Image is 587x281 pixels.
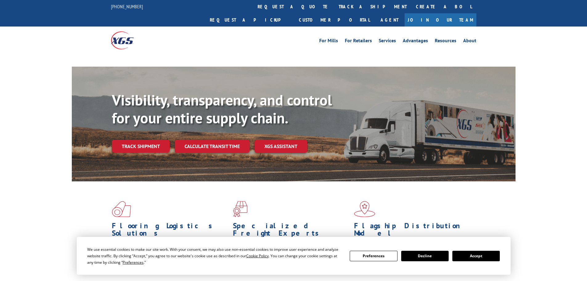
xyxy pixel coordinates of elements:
[112,140,170,153] a: Track shipment
[345,38,372,45] a: For Retailers
[77,237,511,275] div: Cookie Consent Prompt
[205,13,294,27] a: Request a pickup
[463,38,476,45] a: About
[123,260,144,265] span: Preferences
[112,222,228,240] h1: Flooring Logistics Solutions
[354,222,471,240] h1: Flagship Distribution Model
[233,201,247,217] img: xgs-icon-focused-on-flooring-red
[319,38,338,45] a: For Mills
[255,140,307,153] a: XGS ASSISTANT
[435,38,456,45] a: Resources
[379,38,396,45] a: Services
[452,251,500,261] button: Accept
[233,222,349,240] h1: Specialized Freight Experts
[175,140,250,153] a: Calculate transit time
[111,3,143,10] a: [PHONE_NUMBER]
[112,201,131,217] img: xgs-icon-total-supply-chain-intelligence-red
[112,90,332,127] b: Visibility, transparency, and control for your entire supply chain.
[87,246,342,266] div: We use essential cookies to make our site work. With your consent, we may also use non-essential ...
[403,38,428,45] a: Advantages
[294,13,374,27] a: Customer Portal
[246,253,269,258] span: Cookie Policy
[350,251,397,261] button: Preferences
[401,251,449,261] button: Decline
[354,201,375,217] img: xgs-icon-flagship-distribution-model-red
[374,13,405,27] a: Agent
[405,13,476,27] a: Join Our Team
